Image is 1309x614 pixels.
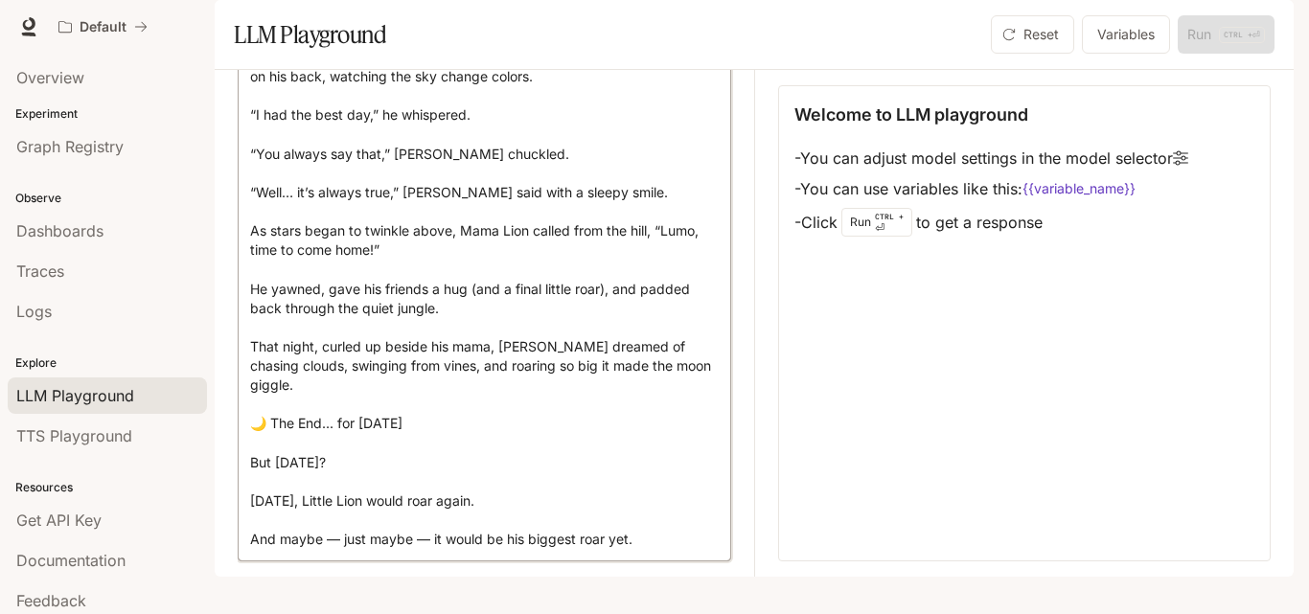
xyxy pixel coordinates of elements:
[1082,15,1170,54] button: Variables
[80,19,126,35] p: Default
[841,208,912,237] div: Run
[234,15,386,54] h1: LLM Playground
[794,102,1028,127] p: Welcome to LLM playground
[794,173,1188,204] li: - You can use variables like this:
[1022,179,1136,198] code: {{variable_name}}
[794,204,1188,240] li: - Click to get a response
[875,211,904,222] p: CTRL +
[875,211,904,234] p: ⏎
[50,8,156,46] button: All workspaces
[991,15,1074,54] button: Reset
[794,143,1188,173] li: - You can adjust model settings in the model selector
